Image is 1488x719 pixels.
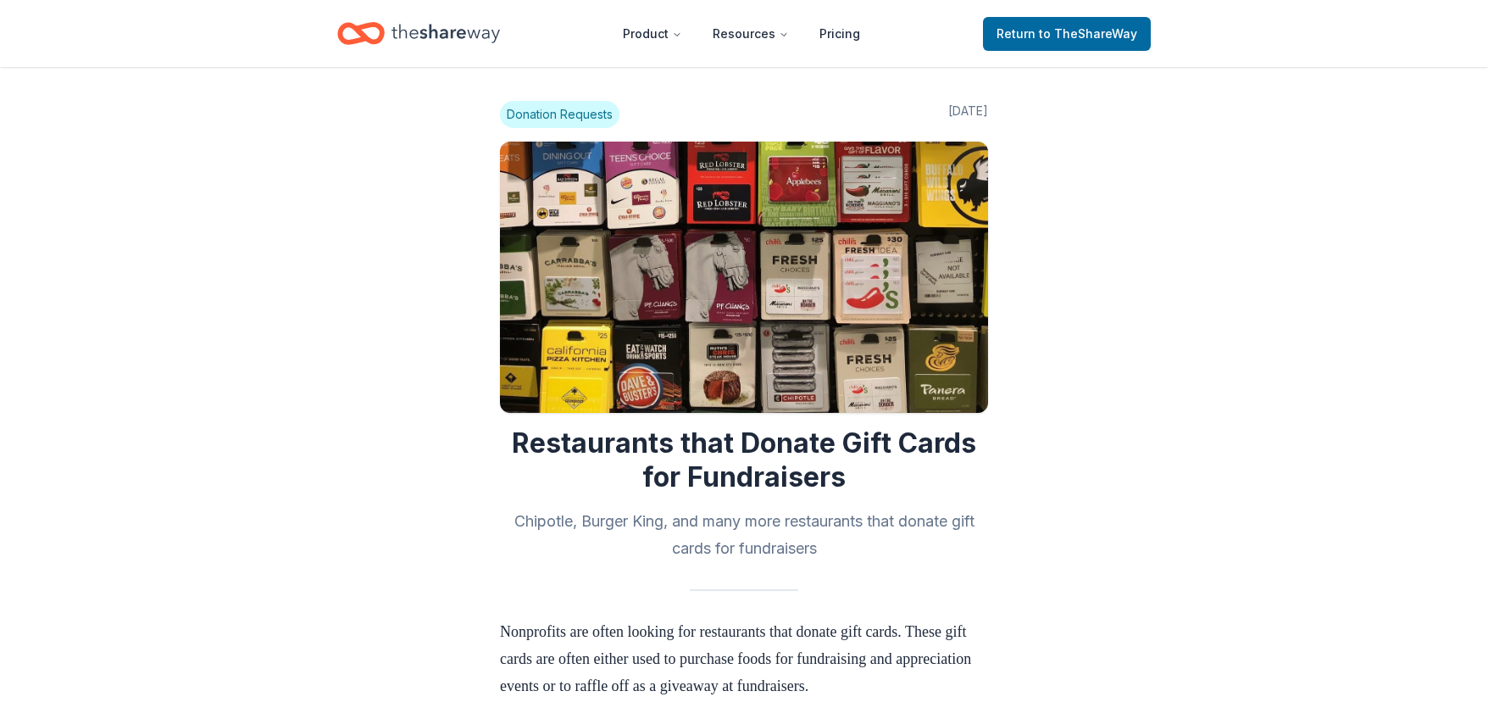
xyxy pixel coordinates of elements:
span: Donation Requests [500,101,619,128]
span: Return [997,24,1137,44]
button: Resources [699,17,802,51]
span: [DATE] [948,101,988,128]
span: to TheShareWay [1039,26,1137,41]
nav: Main [609,14,874,53]
h1: Restaurants that Donate Gift Cards for Fundraisers [500,426,988,494]
img: Image for Restaurants that Donate Gift Cards for Fundraisers [500,142,988,413]
a: Pricing [806,17,874,51]
h2: Chipotle, Burger King, and many more restaurants that donate gift cards for fundraisers [500,508,988,562]
a: Returnto TheShareWay [983,17,1151,51]
button: Product [609,17,696,51]
a: Home [337,14,500,53]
